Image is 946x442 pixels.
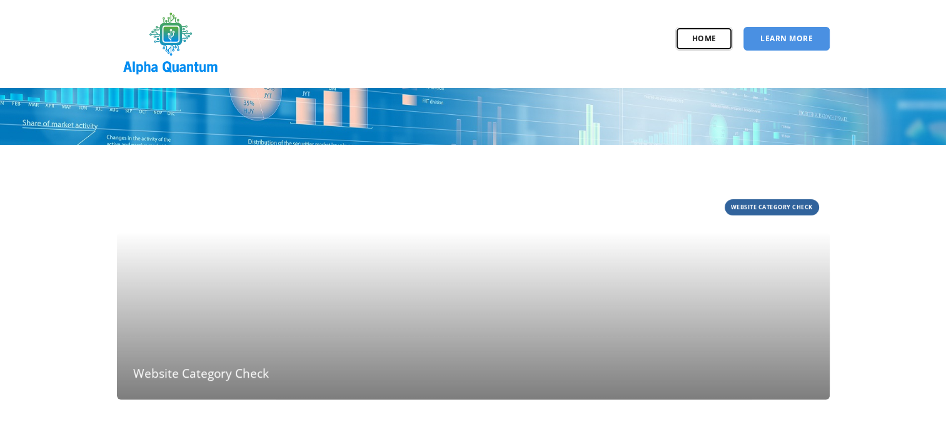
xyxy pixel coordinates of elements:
a: Website Category Check Website Category Check [117,189,830,400]
img: logo [117,8,225,80]
a: Home [675,27,733,51]
h4: Website Category Check [133,363,269,383]
span: Website Category Check [725,199,819,215]
a: Learn More [743,27,830,51]
span: Home [692,33,717,44]
span: Learn More [760,33,813,44]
